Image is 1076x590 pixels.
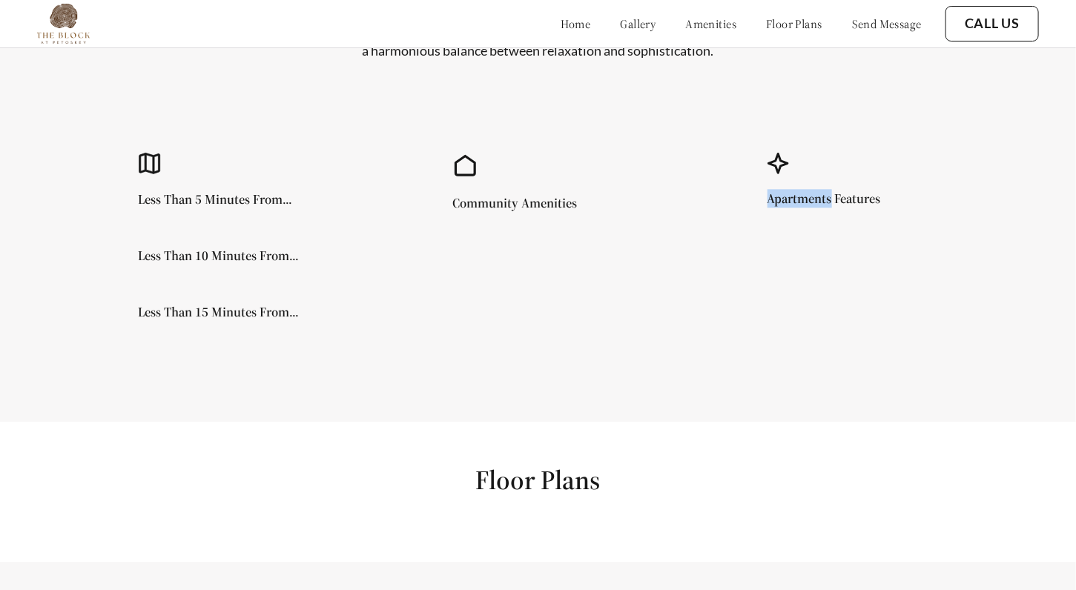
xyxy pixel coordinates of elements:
[37,4,90,44] img: The%20Block%20at%20Petoskey%20Logo%20-%20Transparent%20Background%20(1).png
[945,6,1039,42] button: Call Us
[138,193,292,206] h5: Less Than 5 Minutes From...
[138,249,299,262] h5: Less Than 10 Minutes From...
[965,16,1020,32] a: Call Us
[768,192,881,205] h5: Apartments Features
[561,16,591,31] a: home
[452,196,577,210] h5: Community Amenities
[138,305,299,319] h5: Less Than 15 Minutes From...
[686,16,737,31] a: amenities
[476,463,601,497] h1: Floor Plans
[852,16,922,31] a: send message
[766,16,822,31] a: floor plans
[621,16,656,31] a: gallery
